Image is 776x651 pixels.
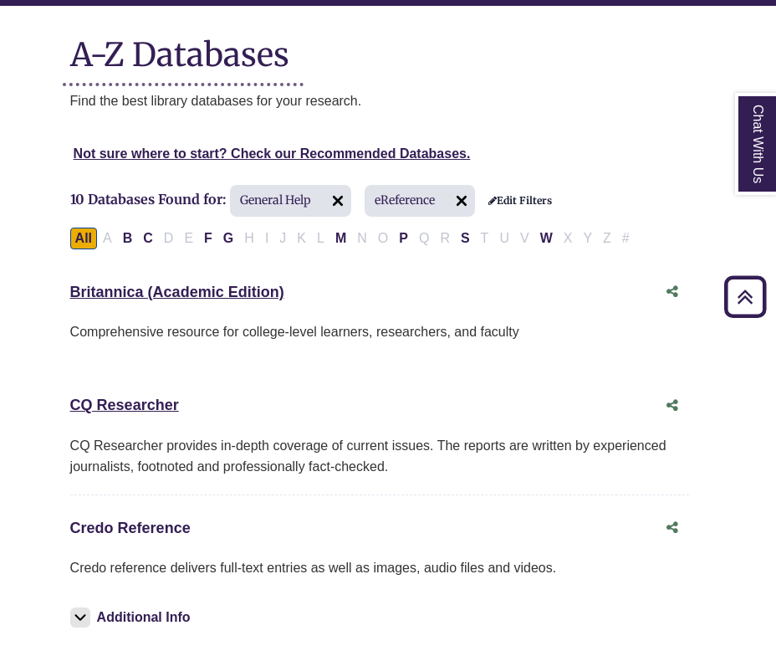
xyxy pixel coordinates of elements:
[70,321,690,343] p: Comprehensive resource for college-level learners, researchers, and faculty
[70,284,284,300] a: Britannica (Academic Edition)
[365,185,475,217] span: eReference
[70,191,227,208] span: 10 Databases Found for:
[70,557,690,579] p: Credo reference delivers full-text entries as well as images, audio files and videos.
[324,187,351,214] img: arr097.svg
[70,520,191,536] a: Credo Reference
[656,512,689,544] button: Share this database
[70,606,196,629] button: Additional Info
[218,228,238,249] button: Filter Results G
[448,187,475,214] img: arr097.svg
[394,228,413,249] button: Filter Results P
[718,285,772,308] a: Back to Top
[70,228,97,249] button: All
[535,228,558,249] button: Filter Results W
[118,228,138,249] button: Filter Results B
[70,397,179,413] a: CQ Researcher
[330,228,351,249] button: Filter Results M
[656,276,689,308] button: Share this database
[456,228,475,249] button: Filter Results S
[488,195,552,207] a: Edit Filters
[230,185,351,217] span: General Help
[70,435,690,478] div: CQ Researcher provides in-depth coverage of current issues. The reports are written by experience...
[70,90,690,112] p: Find the best library databases for your research.
[74,146,471,161] a: Not sure where to start? Check our Recommended Databases.
[70,23,690,74] h1: A-Z Databases
[656,390,689,422] button: Share this database
[199,228,217,249] button: Filter Results F
[70,230,636,244] div: Alpha-list to filter by first letter of database name
[138,228,158,249] button: Filter Results C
